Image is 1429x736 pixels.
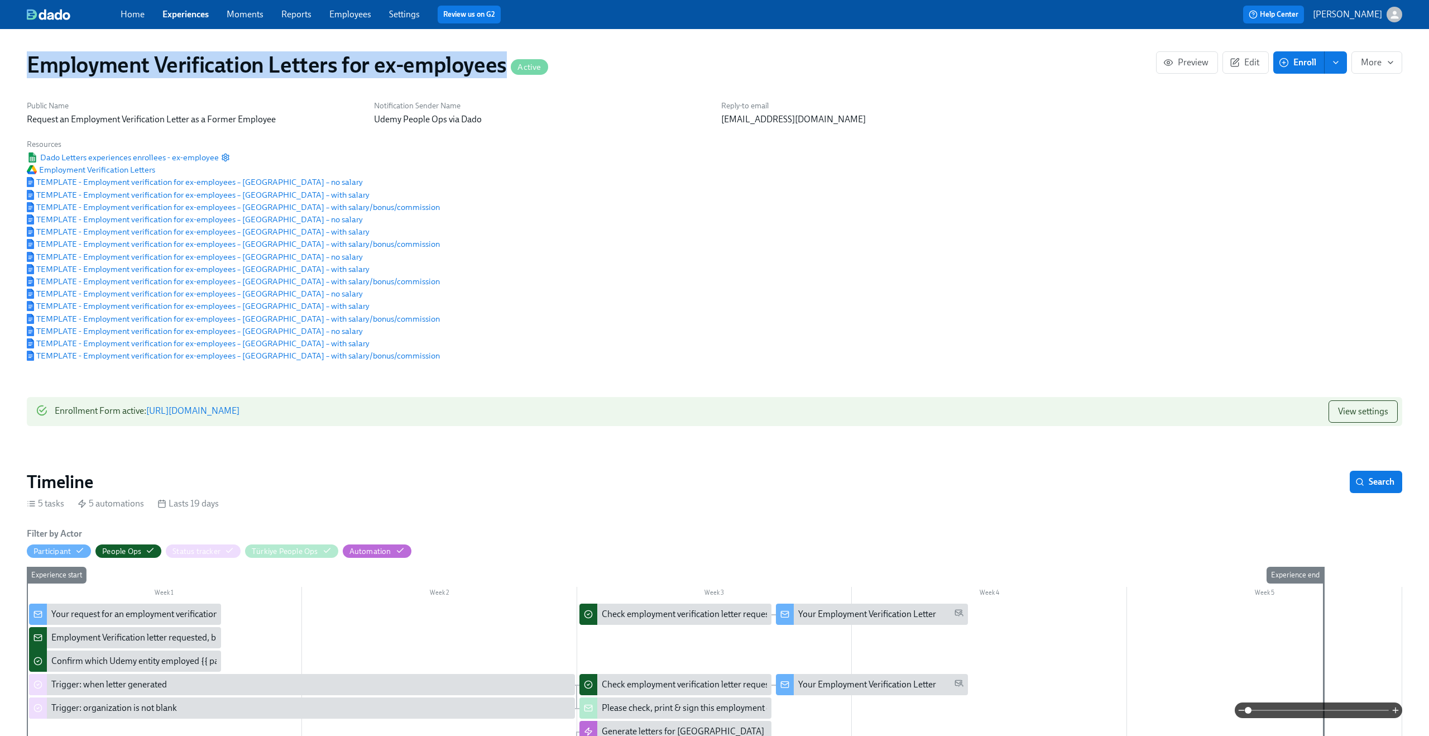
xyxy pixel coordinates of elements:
[27,471,93,493] h2: Timeline
[29,674,575,695] div: Trigger: when letter generated
[27,176,363,188] a: Google DocumentTEMPLATE - Employment verification for ex-employees – [GEOGRAPHIC_DATA] – no salary
[27,264,370,275] span: TEMPLATE - Employment verification for ex-employees – [GEOGRAPHIC_DATA] – with salary
[374,101,708,111] h6: Notification Sender Name
[1358,476,1394,488] span: Search
[29,604,221,625] div: Your request for an employment verification letter is being processed
[438,6,501,23] button: Review us on G2
[27,276,440,287] a: Google DocumentTEMPLATE - Employment verification for ex-employees – [GEOGRAPHIC_DATA] – with sal...
[27,214,363,225] span: TEMPLATE - Employment verification for ex-employees – [GEOGRAPHIC_DATA] – no salary
[33,546,71,557] div: Hide Participant
[776,604,968,625] div: Your Employment Verification Letter
[78,498,144,510] div: 5 automations
[121,9,145,20] a: Home
[27,238,440,250] a: Google DocumentTEMPLATE - Employment verification for ex-employees – [GEOGRAPHIC_DATA] – with sal...
[29,627,221,648] div: Employment Verification letter requested, but [PERSON_NAME] has no data: {{ participant.fullName }}
[51,632,440,644] div: Employment Verification letter requested, but [PERSON_NAME] has no data: {{ participant.fullName }}
[579,674,771,695] div: Check employment verification letter requested by former employee {{ participant.fullName }}
[51,678,167,691] div: Trigger: when letter generated
[27,313,440,324] a: Google DocumentTEMPLATE - Employment verification for ex-employees – [GEOGRAPHIC_DATA] – with sal...
[1267,567,1324,584] div: Experience end
[27,351,34,361] img: Google Document
[1281,57,1316,68] span: Enroll
[27,101,361,111] h6: Public Name
[27,326,363,337] span: TEMPLATE - Employment verification for ex-employees – [GEOGRAPHIC_DATA] – no salary
[27,338,370,349] a: Google DocumentTEMPLATE - Employment verification for ex-employees – [GEOGRAPHIC_DATA] – with salary
[798,608,936,620] div: Your Employment Verification Letter
[27,202,440,213] span: TEMPLATE - Employment verification for ex-employees – [GEOGRAPHIC_DATA] – with salary/bonus/commi...
[955,608,963,621] span: Personal Email
[281,9,311,20] a: Reports
[1273,51,1325,74] button: Enroll
[27,238,440,250] span: TEMPLATE - Employment verification for ex-employees – [GEOGRAPHIC_DATA] – with salary/bonus/commi...
[1127,587,1402,601] div: Week 5
[27,165,37,174] img: Google Drive
[602,608,957,620] div: Check employment verification letter requested by former employee {{ participant.fullName }}
[27,264,34,274] img: Google Document
[1351,51,1402,74] button: More
[166,544,241,558] button: Status tracker
[27,251,363,262] span: TEMPLATE - Employment verification for ex-employees – [GEOGRAPHIC_DATA] – no salary
[27,226,370,237] a: Google DocumentTEMPLATE - Employment verification for ex-employees – [GEOGRAPHIC_DATA] – with salary
[55,400,239,423] div: Enrollment Form active :
[27,177,34,187] img: Google Document
[27,227,34,237] img: Google Document
[51,608,312,620] div: Your request for an employment verification letter is being processed
[95,544,161,558] button: People Ops
[27,9,70,20] img: dado
[27,202,440,213] a: Google DocumentTEMPLATE - Employment verification for ex-employees – [GEOGRAPHIC_DATA] – with sal...
[602,678,957,691] div: Check employment verification letter requested by former employee {{ participant.fullName }}
[27,152,219,163] span: Dado Letters experiences enrollees - ex-employee
[27,350,440,361] a: Google DocumentTEMPLATE - Employment verification for ex-employees – [GEOGRAPHIC_DATA] – with sal...
[27,350,440,361] span: TEMPLATE - Employment verification for ex-employees – [GEOGRAPHIC_DATA] – with salary/bonus/commi...
[511,63,548,71] span: Active
[302,587,577,601] div: Week 2
[579,604,771,625] div: Check employment verification letter requested by former employee {{ participant.fullName }}
[29,697,575,719] div: Trigger: organization is not blank
[1222,51,1269,74] button: Edit
[27,190,34,200] img: Google Document
[1313,8,1382,21] p: [PERSON_NAME]
[27,326,363,337] a: Google DocumentTEMPLATE - Employment verification for ex-employees – [GEOGRAPHIC_DATA] – no salary
[27,189,370,200] span: TEMPLATE - Employment verification for ex-employees – [GEOGRAPHIC_DATA] – with salary
[172,546,220,557] div: Hide Status tracker
[27,338,34,348] img: Google Document
[27,164,155,175] a: Google DriveEmployment Verification Letters
[102,546,141,557] div: Hide People Ops
[1313,7,1402,22] button: [PERSON_NAME]
[374,113,708,126] p: Udemy People Ops via Dado
[1232,57,1259,68] span: Edit
[245,544,338,558] button: Türkiye People Ops
[798,678,936,691] div: Your Employment Verification Letter
[27,252,34,262] img: Google Document
[1350,471,1402,493] button: Search
[27,51,548,78] h1: Employment Verification Letters for ex-employees
[146,405,239,416] a: [URL][DOMAIN_NAME]
[443,9,495,20] a: Review us on G2
[27,239,34,249] img: Google Document
[1338,406,1388,417] span: View settings
[27,276,440,287] span: TEMPLATE - Employment verification for ex-employees – [GEOGRAPHIC_DATA] – with salary/bonus/commi...
[1166,57,1209,68] span: Preview
[27,226,370,237] span: TEMPLATE - Employment verification for ex-employees – [GEOGRAPHIC_DATA] – with salary
[776,674,968,695] div: Your Employment Verification Letter
[1325,51,1347,74] button: enroll
[1249,9,1298,20] span: Help Center
[27,189,370,200] a: Google DocumentTEMPLATE - Employment verification for ex-employees – [GEOGRAPHIC_DATA] – with salary
[577,587,852,601] div: Week 3
[27,313,440,324] span: TEMPLATE - Employment verification for ex-employees – [GEOGRAPHIC_DATA] – with salary/bonus/commi...
[579,697,771,719] div: Please check, print & sign this employment confirmation letter for former employee {{ participant...
[27,301,34,311] img: Google Document
[852,587,1127,601] div: Week 4
[27,587,302,601] div: Week 1
[349,546,391,557] div: Hide Automation
[27,139,440,150] h6: Resources
[27,338,370,349] span: TEMPLATE - Employment verification for ex-employees – [GEOGRAPHIC_DATA] – with salary
[27,9,121,20] a: dado
[27,498,64,510] div: 5 tasks
[27,176,363,188] span: TEMPLATE - Employment verification for ex-employees – [GEOGRAPHIC_DATA] – no salary
[1329,400,1398,423] button: View settings
[51,655,297,667] div: Confirm which Udemy entity employed {{ participant.fullName }}
[389,9,420,20] a: Settings
[343,544,411,558] button: Automation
